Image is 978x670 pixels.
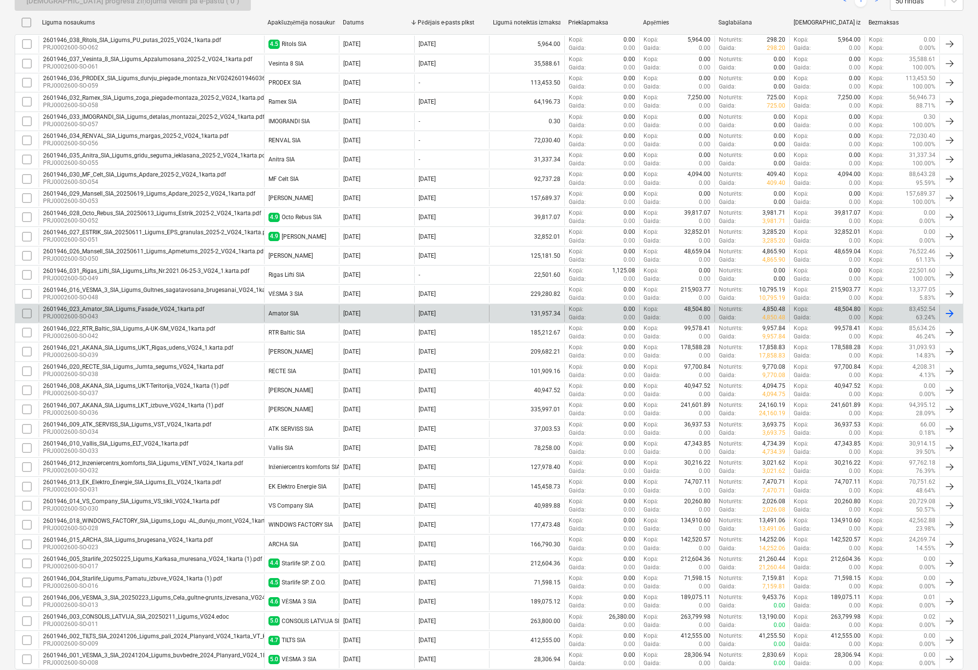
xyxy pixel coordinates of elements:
div: PRODEX SIA [268,79,301,86]
div: [DATE] [343,156,360,163]
p: PRJ0002600-SO-058 [43,101,266,110]
p: Gaida : [719,121,736,130]
p: 100.00% [912,159,935,168]
p: 5,964.00 [688,36,711,44]
p: 0.00 [623,102,635,110]
div: 0.30 [489,113,564,130]
p: Kopā : [569,93,583,102]
p: 0.00 [849,44,861,52]
div: 166,790.30 [489,536,564,552]
div: [DATE] [343,98,360,105]
p: Gaida : [569,83,586,91]
p: 725.00 [767,93,785,102]
div: Octo Rebus SIA [282,214,322,221]
p: 0.00 [699,198,711,206]
div: 2601946_033_IMOGRANDI_SIA_Ligums_detalas_montazai_2025-2_VG24_1karta.pdf [43,113,265,120]
p: 0.00 [774,121,785,130]
div: Līguma nosaukums [42,19,260,26]
div: [DATE] [419,41,436,47]
div: 113,453.50 [489,74,564,91]
p: 0.00 [849,102,861,110]
p: Gaida : [644,179,661,187]
p: Gaida : [569,44,586,52]
p: 0.00 [699,159,711,168]
p: 0.00 [924,209,935,217]
p: Kopā : [794,132,808,140]
div: 35,588.61 [489,55,564,72]
p: 0.00 [623,198,635,206]
p: Gaida : [719,44,736,52]
p: 0.00 [849,83,861,91]
p: Gaida : [794,83,811,91]
div: 185,212.67 [489,324,564,341]
p: 0.00 [623,74,635,83]
p: Kopā : [869,179,884,187]
p: 0.00 [699,55,711,64]
p: Noturēts : [719,132,743,140]
p: Gaida : [794,121,811,130]
p: 0.00 [623,179,635,187]
div: 127,978.40 [489,459,564,475]
div: [DATE] [343,60,360,67]
div: Pēdējais e-pasts plkst [418,19,485,26]
p: 0.00 [774,198,785,206]
p: Gaida : [644,102,661,110]
div: - [419,118,420,125]
p: PRJ0002600-SO-055 [43,159,267,167]
p: Noturēts : [719,170,743,179]
p: Gaida : [794,140,811,149]
p: Gaida : [719,198,736,206]
p: Kopā : [644,190,658,198]
p: 7,250.00 [688,93,711,102]
div: Apakšuzņēmēja nosaukums [267,19,335,26]
p: 0.00 [699,44,711,52]
div: 31,337.34 [489,151,564,168]
p: 0.00 [623,55,635,64]
p: 0.00 [699,132,711,140]
p: Kopā : [869,83,884,91]
p: Kopā : [569,209,583,217]
p: Gaida : [644,217,661,225]
p: 0.00 [699,102,711,110]
p: 0.00 [623,209,635,217]
p: 0.00 [623,140,635,149]
p: 0.00 [849,140,861,149]
p: 409.40 [767,179,785,187]
p: 0.00 [774,74,785,83]
p: Gaida : [719,102,736,110]
p: Kopā : [644,55,658,64]
p: Kopā : [869,132,884,140]
p: Noturēts : [719,93,743,102]
p: 0.00% [919,44,935,52]
p: 157,689.37 [906,190,935,198]
div: [DATE] [419,214,436,221]
p: Kopā : [869,159,884,168]
p: Gaida : [794,44,811,52]
div: Līgumā noteiktās izmaksas [493,19,560,26]
p: Noturēts : [719,55,743,64]
p: 113,453.50 [906,74,935,83]
div: 37,003.53 [489,421,564,437]
div: [DATE] [343,195,360,201]
p: Kopā : [794,190,808,198]
div: RENVAL SIA [268,137,301,144]
div: Ramex SIA [268,98,297,105]
p: Kopā : [569,113,583,121]
p: PRJ0002600-SO-052 [43,217,261,225]
div: 2601946_032_Ramex_SIA_Ligums_zoga_piegade-montaza_2025-2_VG24_1karta.pdf [43,94,266,101]
p: Gaida : [719,217,736,225]
p: Kopā : [794,113,808,121]
p: Kopā : [869,74,884,83]
p: 0.00 [774,159,785,168]
p: Kopā : [794,209,808,217]
p: 0.00 [623,151,635,159]
p: Kopā : [869,190,884,198]
p: Kopā : [794,151,808,159]
div: 157,689.37 [489,190,564,206]
p: 0.00 [623,132,635,140]
p: Noturēts : [719,36,743,44]
p: 4,094.00 [688,170,711,179]
span: 4.5 [268,40,280,49]
div: Datums [343,19,410,26]
div: [DATE] [343,41,360,47]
